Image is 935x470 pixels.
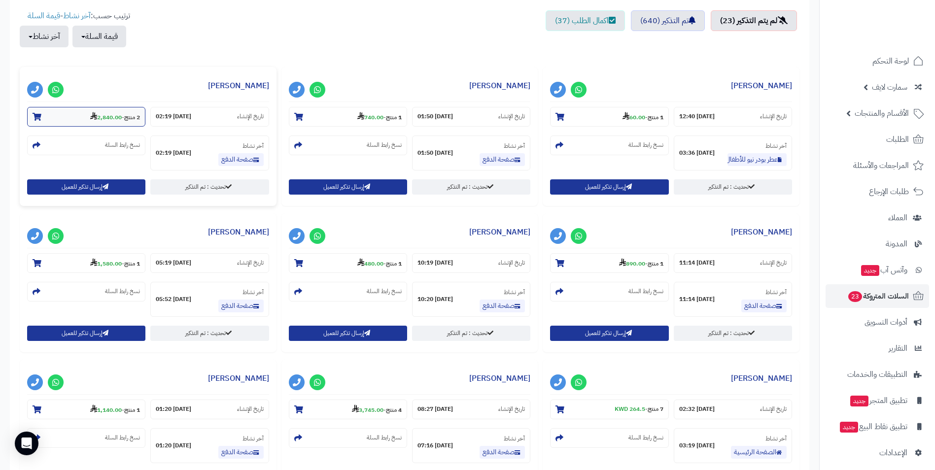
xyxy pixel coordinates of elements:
span: أدوات التسويق [865,315,907,329]
a: [PERSON_NAME] [208,372,269,384]
a: تحديث : تم التذكير [674,179,792,195]
a: [PERSON_NAME] [469,80,530,92]
a: صفحة الدفع [480,300,525,312]
small: نسخ رابط السلة [628,434,663,442]
a: قيمة السلة [28,10,60,22]
span: الأقسام والمنتجات [855,106,909,120]
strong: 7 منتج [648,404,663,413]
span: الإعدادات [879,446,907,460]
a: المدونة [826,232,929,256]
strong: [DATE] 05:52 [156,295,191,303]
a: تم التذكير (640) [631,10,705,31]
a: الإعدادات [826,441,929,465]
span: الطلبات [886,133,909,146]
strong: [DATE] 08:27 [417,405,453,413]
strong: [DATE] 01:50 [417,149,453,157]
small: آخر نشاط [765,141,787,150]
small: - [619,258,663,268]
section: 1 منتج-480.00 [289,253,407,273]
strong: [DATE] 02:19 [156,112,191,121]
a: صفحة الدفع [218,153,264,166]
span: طلبات الإرجاع [869,185,909,199]
a: [PERSON_NAME] [731,372,792,384]
span: المراجعات والأسئلة [853,159,909,172]
section: 1 منتج-1,140.00 [27,400,145,419]
a: لوحة التحكم [826,49,929,73]
span: المدونة [886,237,907,251]
strong: [DATE] 03:36 [679,149,715,157]
button: قيمة السلة [72,26,126,47]
small: - [90,112,140,122]
small: تاريخ الإنشاء [237,405,264,413]
small: تاريخ الإنشاء [760,112,787,121]
strong: 3,745.00 [352,405,383,414]
span: جديد [840,422,858,433]
span: تطبيق المتجر [849,394,907,407]
small: آخر نشاط [504,288,525,297]
a: عطر بودر نيو للأطفال والنساء 100 مل [727,153,787,166]
button: إرسال تذكير للعميل [550,179,668,195]
a: صفحة الدفع [480,153,525,166]
span: سمارت لايف [872,80,907,94]
strong: 740.00 [357,113,383,122]
a: صفحة الدفع [218,446,264,459]
strong: [DATE] 10:19 [417,259,453,267]
small: نسخ رابط السلة [367,141,402,149]
strong: [DATE] 07:16 [417,441,453,450]
small: - [352,404,402,414]
section: نسخ رابط السلة [27,282,145,302]
small: نسخ رابط السلة [105,434,140,442]
strong: [DATE] 11:14 [679,259,715,267]
a: صفحة الدفع [218,300,264,312]
a: [PERSON_NAME] [469,226,530,238]
strong: 2 منتج [124,113,140,122]
small: - [357,112,402,122]
strong: [DATE] 03:19 [679,441,715,450]
small: - [90,258,140,268]
span: لوحة التحكم [872,54,909,68]
span: جديد [861,265,879,276]
a: طلبات الإرجاع [826,180,929,203]
a: [PERSON_NAME] [731,80,792,92]
button: إرسال تذكير للعميل [27,326,145,341]
a: تطبيق نقاط البيعجديد [826,415,929,438]
small: نسخ رابط السلة [628,141,663,149]
a: [PERSON_NAME] [731,226,792,238]
strong: 1 منتج [386,259,402,268]
strong: 890.00 [619,259,645,268]
small: آخر نشاط [504,434,525,443]
span: التطبيقات والخدمات [847,368,907,381]
strong: [DATE] 02:19 [156,149,191,157]
small: - [357,258,402,268]
section: نسخ رابط السلة [289,282,407,302]
section: نسخ رابط السلة [550,282,668,302]
a: اكمال الطلب (37) [546,10,625,31]
button: إرسال تذكير للعميل [550,326,668,341]
strong: 1 منتج [648,113,663,122]
section: نسخ رابط السلة [550,135,668,155]
strong: 1,580.00 [90,259,122,268]
section: نسخ رابط السلة [27,135,145,155]
section: نسخ رابط السلة [289,428,407,448]
small: تاريخ الإنشاء [760,405,787,413]
a: تحديث : تم التذكير [150,179,269,195]
small: نسخ رابط السلة [105,287,140,296]
small: نسخ رابط السلة [367,287,402,296]
strong: 264.5 KWD [615,404,645,413]
a: تحديث : تم التذكير [674,326,792,341]
strong: 1 منتج [124,405,140,414]
a: تحديث : تم التذكير [412,326,530,341]
button: إرسال تذكير للعميل [289,326,407,341]
strong: [DATE] 05:19 [156,259,191,267]
button: إرسال تذكير للعميل [289,179,407,195]
strong: [DATE] 02:32 [679,405,715,413]
strong: [DATE] 12:40 [679,112,715,121]
small: آخر نشاط [242,141,264,150]
strong: [DATE] 01:20 [156,405,191,413]
small: نسخ رابط السلة [105,141,140,149]
a: تطبيق المتجرجديد [826,389,929,412]
a: وآتس آبجديد [826,258,929,282]
small: آخر نشاط [765,434,787,443]
small: نسخ رابط السلة [628,287,663,296]
small: - [623,112,663,122]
